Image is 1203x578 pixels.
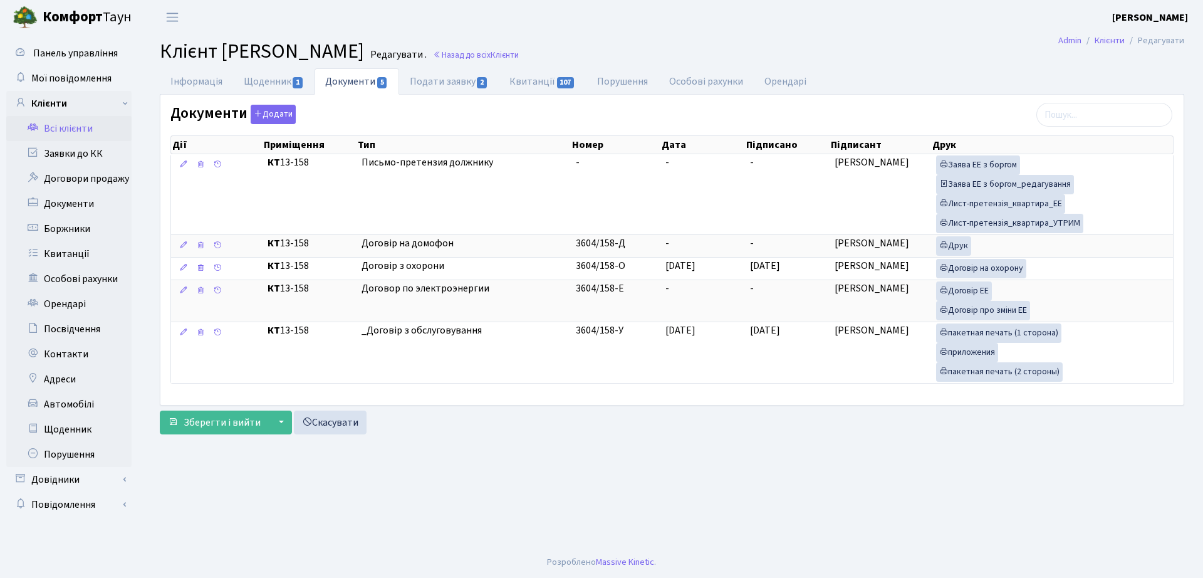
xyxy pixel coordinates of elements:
[294,411,367,434] a: Скасувати
[754,68,817,95] a: Орендарі
[377,77,387,88] span: 5
[6,492,132,517] a: Повідомлення
[571,136,660,154] th: Номер
[499,68,586,95] a: Квитанції
[835,323,909,337] span: [PERSON_NAME]
[268,236,280,250] b: КТ
[750,155,754,169] span: -
[557,77,575,88] span: 107
[268,323,280,337] b: КТ
[362,323,566,338] span: _Договір з обслуговування
[665,281,669,295] span: -
[399,68,499,95] a: Подати заявку
[936,281,992,301] a: Договір ЕЕ
[750,323,780,337] span: [DATE]
[1112,11,1188,24] b: [PERSON_NAME]
[157,7,188,28] button: Переключити навігацію
[547,555,656,569] div: Розроблено .
[576,259,625,273] span: 3604/158-О
[170,105,296,124] label: Документи
[750,236,754,250] span: -
[1095,34,1125,47] a: Клієнти
[936,323,1061,343] a: пакетная печать (1 сторона)
[6,417,132,442] a: Щоденник
[6,116,132,141] a: Всі клієнти
[6,317,132,342] a: Посвідчення
[936,214,1083,233] a: Лист-претензія_квартира_УТРИМ
[576,281,624,295] span: 3604/158-Е
[576,155,580,169] span: -
[315,68,398,95] a: Документи
[931,136,1173,154] th: Друк
[247,103,296,125] a: Додати
[936,175,1074,194] a: Заява ЕЕ з боргом_редагування
[750,259,780,273] span: [DATE]
[6,191,132,216] a: Документи
[33,46,118,60] span: Панель управління
[6,66,132,91] a: Мої повідомлення
[835,259,909,273] span: [PERSON_NAME]
[31,71,112,85] span: Мої повідомлення
[6,241,132,266] a: Квитанції
[368,49,427,61] small: Редагувати .
[835,281,909,295] span: [PERSON_NAME]
[268,281,280,295] b: КТ
[268,155,280,169] b: КТ
[835,155,909,169] span: [PERSON_NAME]
[936,343,998,362] a: приложения
[6,392,132,417] a: Автомобілі
[263,136,357,154] th: Приміщення
[596,555,654,569] a: Massive Kinetic
[362,155,566,170] span: Письмо-претензия должнику
[268,236,352,251] span: 13-158
[268,281,352,296] span: 13-158
[477,77,487,88] span: 2
[184,416,261,429] span: Зберегти і вийти
[665,323,695,337] span: [DATE]
[6,166,132,191] a: Договори продажу
[43,7,103,27] b: Комфорт
[1112,10,1188,25] a: [PERSON_NAME]
[6,91,132,116] a: Клієнти
[659,68,754,95] a: Особові рахунки
[750,281,754,295] span: -
[830,136,931,154] th: Підписант
[171,136,263,154] th: Дії
[936,236,971,256] a: Друк
[357,136,571,154] th: Тип
[6,141,132,166] a: Заявки до КК
[43,7,132,28] span: Таун
[6,292,132,317] a: Орендарі
[268,259,352,273] span: 13-158
[1039,28,1203,54] nav: breadcrumb
[936,155,1020,175] a: Заява ЕЕ з боргом
[268,323,352,338] span: 13-158
[576,323,623,337] span: 3604/158-У
[936,301,1030,320] a: Договір про зміни ЕЕ
[491,49,519,61] span: Клієнти
[6,266,132,292] a: Особові рахунки
[936,194,1065,214] a: Лист-претензія_квартира_ЕЕ
[665,155,669,169] span: -
[6,467,132,492] a: Довідники
[665,259,695,273] span: [DATE]
[268,155,352,170] span: 13-158
[362,259,566,273] span: Договір з охорони
[293,77,303,88] span: 1
[1036,103,1172,127] input: Пошук...
[160,37,364,66] span: Клієнт [PERSON_NAME]
[6,442,132,467] a: Порушення
[586,68,659,95] a: Порушення
[936,259,1026,278] a: Договір на охорону
[1058,34,1081,47] a: Admin
[6,41,132,66] a: Панель управління
[6,367,132,392] a: Адреси
[6,342,132,367] a: Контакти
[6,216,132,241] a: Боржники
[576,236,625,250] span: 3604/158-Д
[433,49,519,61] a: Назад до всіхКлієнти
[160,68,233,95] a: Інформація
[660,136,745,154] th: Дата
[251,105,296,124] button: Документи
[13,5,38,30] img: logo.png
